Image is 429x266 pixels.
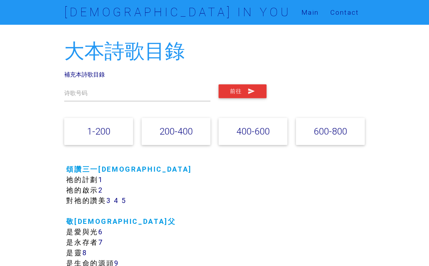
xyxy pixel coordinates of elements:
a: 4 [114,196,119,205]
h2: 大本詩歌目錄 [64,40,364,62]
button: 前往 [219,84,267,98]
a: 400-600 [236,126,270,137]
a: 2 [98,186,103,194]
a: 600-800 [314,126,347,137]
a: 3 [106,196,111,205]
a: 補充本詩歌目錄 [64,71,105,78]
a: 1 [98,175,103,184]
label: 诗歌号码 [64,89,87,97]
a: 5 [121,196,126,205]
a: 頌讚三一[DEMOGRAPHIC_DATA] [66,165,192,174]
a: 200-400 [159,126,193,137]
a: 7 [98,238,104,247]
a: 6 [98,227,103,236]
a: 8 [82,248,87,257]
a: 敬[DEMOGRAPHIC_DATA]父 [66,217,176,226]
a: 1-200 [87,126,110,137]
